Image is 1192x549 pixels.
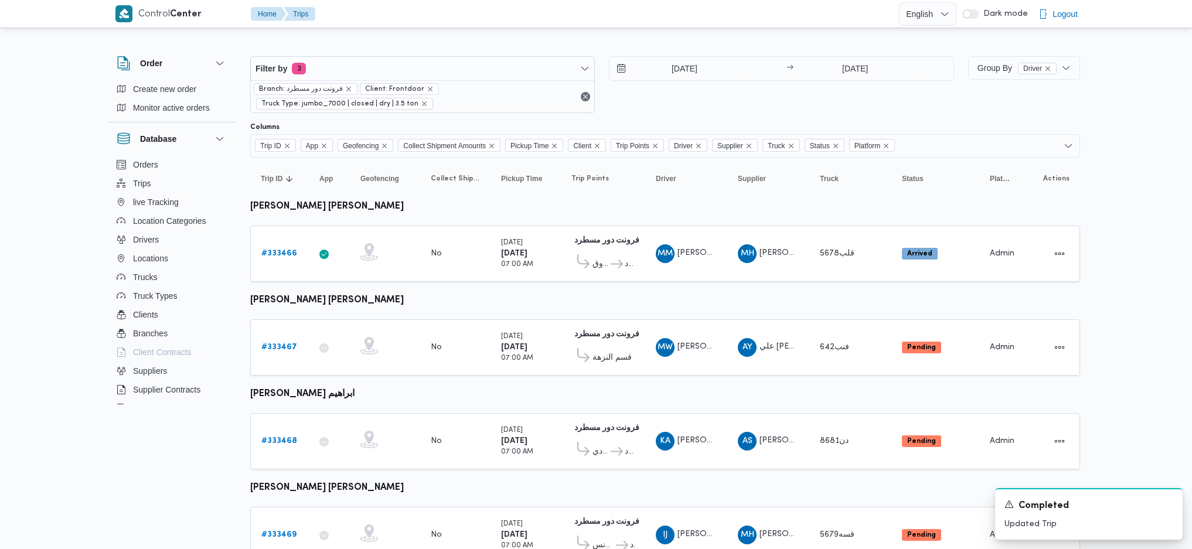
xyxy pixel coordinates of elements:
span: Branches [133,326,168,340]
span: Driver [656,174,676,183]
span: Filter by [256,62,287,76]
b: # 333469 [261,531,297,538]
span: Locations [133,251,168,265]
span: Arrived [902,248,938,260]
span: [PERSON_NAME] [PERSON_NAME] [677,343,813,350]
small: 07:00 AM [501,261,533,268]
span: Trucks [133,270,157,284]
span: Truck [820,174,839,183]
div: Notification [1004,499,1173,513]
button: Create new order [112,80,231,98]
img: X8yXhbKr1z7QwAAAABJRU5ErkJggg== [115,5,132,22]
span: Supplier [738,174,766,183]
span: كارفور الشروق [592,257,609,271]
span: Admin [990,343,1014,351]
button: Remove Truck from selection in this group [788,142,795,149]
span: App [301,139,333,152]
button: Truck [815,169,886,188]
span: KA [660,432,670,451]
div: Alaioah Sraj Aldin Alaioah Muhammad [738,432,757,451]
button: Locations [112,249,231,268]
button: Status [897,169,973,188]
span: App [319,174,333,183]
span: Trips [133,176,151,190]
button: remove selected entity [345,86,352,93]
span: فرونت دور مسطرد [625,257,635,271]
span: AS [743,432,752,451]
span: Truck Type: jumbo_7000 | closed | dry | 3.5 ton [261,98,418,109]
button: Client Contracts [112,343,231,362]
button: Supplier [733,169,803,188]
span: MW [658,338,673,357]
button: Trips [284,7,315,21]
button: Actions [1050,432,1069,451]
span: Pending [902,435,941,447]
b: Pending [907,344,936,351]
button: Remove Collect Shipment Amounts from selection in this group [488,142,495,149]
button: Suppliers [112,362,231,380]
span: Location Categories [133,214,206,228]
button: Remove Supplier from selection in this group [745,142,752,149]
div: Kariam Ahmad Ala Ibrahem [656,432,675,451]
span: Orders [133,158,158,172]
span: Client: Frontdoor [365,84,424,94]
b: Pending [907,438,936,445]
button: Remove Client from selection in this group [594,142,601,149]
span: Driver [1023,63,1042,74]
span: Driver [669,139,707,152]
b: [DATE] [501,250,527,257]
button: Orders [112,155,231,174]
b: [PERSON_NAME] [PERSON_NAME] [250,483,404,492]
span: Trip Points [611,139,664,152]
span: App [306,139,318,152]
span: Platform [990,174,1011,183]
b: فرونت دور مسطرد [574,424,639,432]
div: Ali Yhaii Ali Muhran Hasanin [738,338,757,357]
button: Devices [112,399,231,418]
span: Supplier Contracts [133,383,200,397]
button: Drivers [112,230,231,249]
b: [PERSON_NAME] [PERSON_NAME] [250,296,404,305]
span: Geofencing [338,139,393,152]
span: Collect Shipment Amounts [398,139,500,152]
small: 07:00 AM [501,543,533,549]
button: Group ByDriverremove selected entity [968,56,1080,80]
span: MH [741,526,754,544]
span: Platform [854,139,881,152]
button: Order [117,56,227,70]
button: Actions [1050,244,1069,263]
span: Trip Points [616,139,649,152]
div: → [786,64,793,73]
span: Branch: فرونت دور مسطرد [254,83,357,95]
span: [PERSON_NAME] [PERSON_NAME] [760,249,895,257]
button: Truck Types [112,287,231,305]
small: [DATE] [501,521,523,527]
span: Client: Frontdoor [360,83,439,95]
span: Dark mode [979,9,1028,19]
button: Remove Status from selection in this group [832,142,839,149]
span: Client Contracts [133,345,192,359]
div: Mahmood Muhammad Mahmood Farj [656,244,675,263]
button: Remove Pickup Time from selection in this group [551,142,558,149]
span: Truck [768,139,785,152]
span: Status [805,139,844,152]
span: Trip ID; Sorted in descending order [261,174,282,183]
span: Platform [849,139,895,152]
b: فرونت دور مسطرد [574,518,639,526]
svg: Sorted in descending order [285,174,294,183]
span: Monitor active orders [133,101,210,115]
div: No [431,530,442,540]
button: Supplier Contracts [112,380,231,399]
span: Client [568,139,606,152]
b: [DATE] [501,437,527,445]
span: Status [810,139,830,152]
button: Location Categories [112,212,231,230]
span: دن8681 [820,437,849,445]
span: [PERSON_NAME] [PERSON_NAME] [760,437,895,444]
a: #333467 [261,340,297,354]
b: Pending [907,531,936,538]
button: Geofencing [356,169,414,188]
span: Devices [133,401,162,415]
span: Driver [674,139,693,152]
span: Status [902,174,924,183]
